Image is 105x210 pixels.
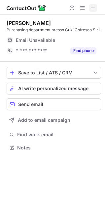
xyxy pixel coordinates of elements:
button: Reveal Button [70,47,96,54]
div: Purchasing department presso Cuki Cofresco S.r.l. [7,27,101,33]
span: Notes [17,145,98,151]
button: AI write personalized message [7,83,101,94]
span: Send email [18,102,43,107]
button: Find work email [7,130,101,139]
button: Notes [7,143,101,152]
button: Add to email campaign [7,114,101,126]
button: Send email [7,98,101,110]
img: ContactOut v5.3.10 [7,4,46,12]
div: [PERSON_NAME] [7,20,51,26]
div: Save to List / ATS / CRM [18,70,89,75]
button: save-profile-one-click [7,67,101,79]
span: Email Unavailable [16,37,55,43]
span: Find work email [17,132,98,138]
span: Add to email campaign [18,118,70,123]
span: AI write personalized message [18,86,88,91]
